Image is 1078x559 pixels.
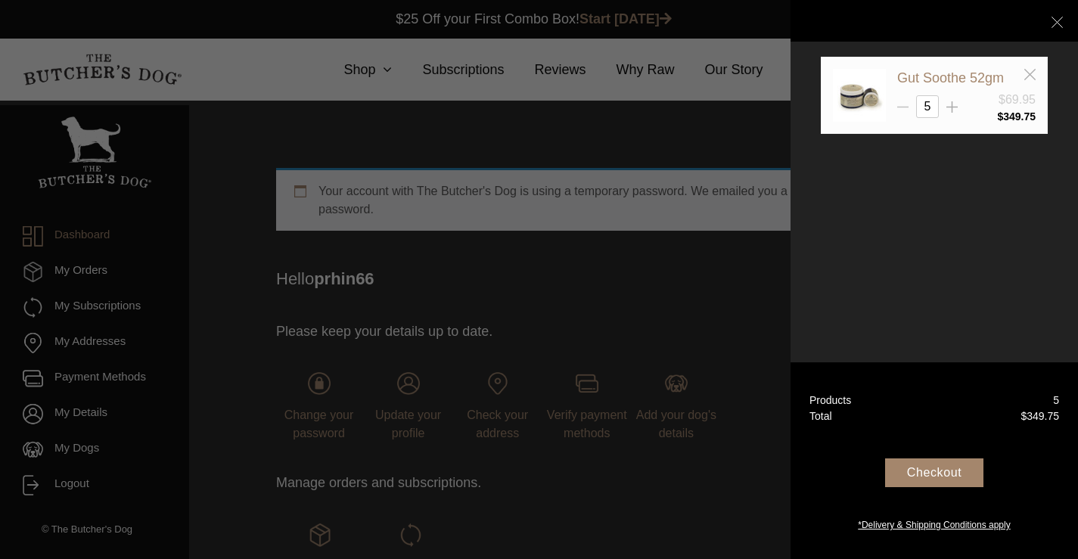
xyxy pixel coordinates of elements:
bdi: 349.75 [1021,410,1059,422]
span: $ [997,110,1003,123]
div: Products [809,393,851,408]
a: Products 5 Total $349.75 Checkout [791,362,1078,559]
div: $69.95 [999,91,1036,109]
a: Gut Soothe 52gm [897,70,1004,85]
a: *Delivery & Shipping Conditions apply [791,514,1078,532]
div: Total [809,408,832,424]
span: $ [1021,410,1027,422]
bdi: 349.75 [997,110,1036,123]
div: Checkout [885,458,983,487]
div: 5 [1053,393,1059,408]
img: Gut Soothe 52gm [833,69,886,122]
